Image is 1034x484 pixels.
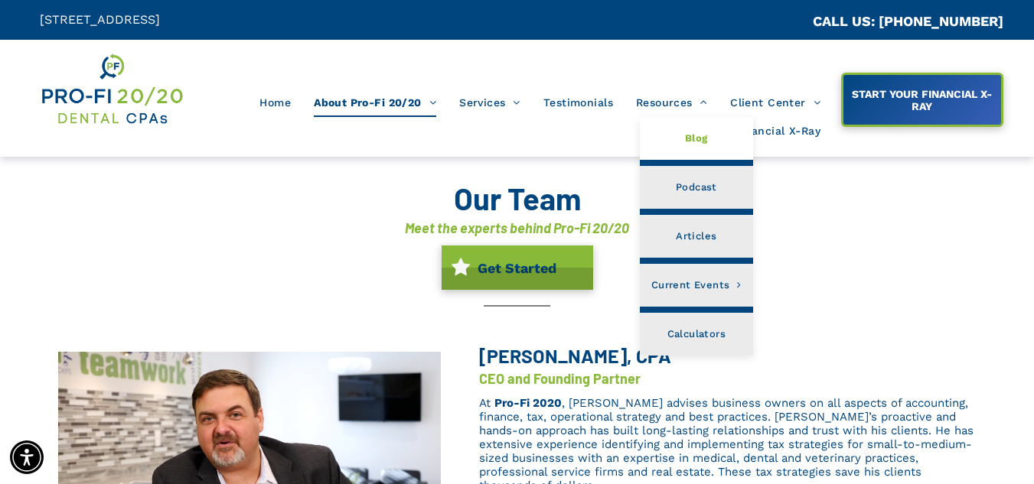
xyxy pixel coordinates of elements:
a: Podcast [640,166,753,209]
img: Get Dental CPA Consulting, Bookkeeping, & Bank Loans [40,51,184,127]
span: Articles [676,226,716,246]
span: START YOUR FINANCIAL X-RAY [845,80,1000,120]
a: Resources [625,88,719,117]
a: Pro-Fi 2020 [494,396,562,410]
span: Resources [636,88,707,117]
a: Current Events [640,264,753,307]
a: Client Center [719,88,832,117]
span: Current Events [651,275,742,295]
span: Get Started [472,252,562,284]
span: [STREET_ADDRESS] [40,12,160,27]
span: CA::CALLC [748,15,813,29]
span: Calculators [667,324,726,344]
a: Testimonials [532,88,625,117]
a: START YOUR FINANCIAL X-RAY [841,73,1003,127]
div: Accessibility Menu [10,440,44,474]
a: About Pro-Fi 20/20 [302,88,448,117]
a: Blog [640,117,753,160]
span: [PERSON_NAME], CPA [479,344,671,367]
span: At [479,396,491,410]
font: Our Team [454,180,581,216]
span: Podcast [676,177,717,197]
font: Meet the experts behind Pro-Fi 20/20 [405,219,629,236]
font: CEO and Founding Partner [479,370,641,387]
span: Blog [685,128,708,148]
a: Free Financial X-Ray [693,117,832,146]
a: Services [448,88,532,117]
a: Calculators [640,313,753,356]
a: CALL US: [PHONE_NUMBER] [813,13,1003,29]
a: Home [248,88,302,117]
a: Get Started [442,245,593,290]
a: Articles [640,215,753,258]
